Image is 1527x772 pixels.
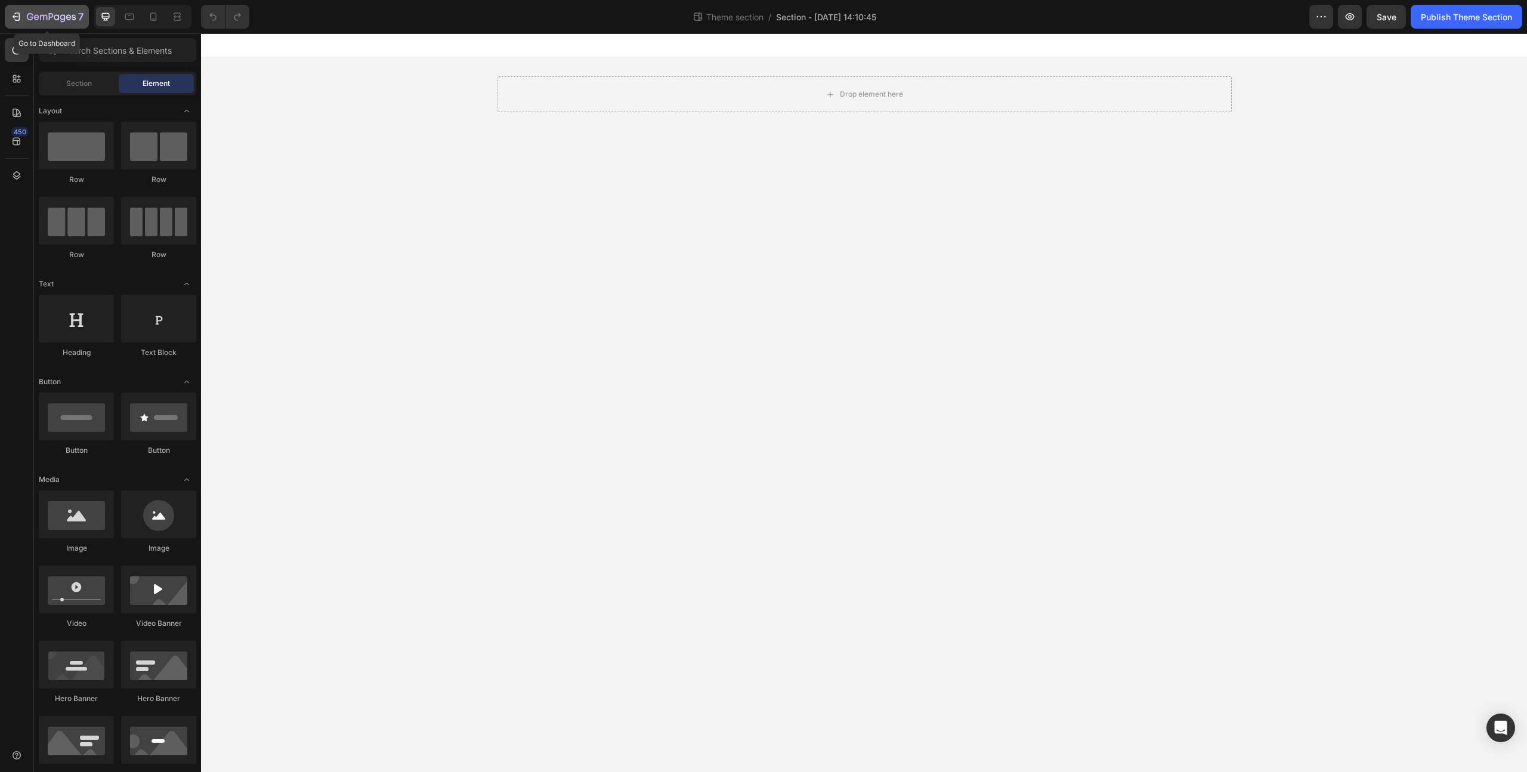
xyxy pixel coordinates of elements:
div: Publish Theme Section [1421,11,1512,23]
div: Hero Banner [39,693,114,704]
button: Save [1367,5,1406,29]
span: Save [1377,12,1396,22]
span: / [768,11,771,23]
div: Row [39,174,114,185]
span: Layout [39,106,62,116]
span: Toggle open [177,101,196,121]
span: Toggle open [177,274,196,294]
div: Image [39,543,114,554]
input: Search Sections & Elements [39,38,196,62]
div: Undo/Redo [201,5,249,29]
div: Button [39,445,114,456]
span: Button [39,376,61,387]
div: Video [39,618,114,629]
div: Row [121,174,196,185]
button: 7 [5,5,89,29]
div: Video Banner [121,618,196,629]
p: 7 [78,10,84,24]
span: Toggle open [177,470,196,489]
div: Drop element here [639,56,702,66]
div: Hero Banner [121,693,196,704]
div: Heading [39,347,114,358]
button: Publish Theme Section [1411,5,1522,29]
div: 450 [11,127,29,137]
div: Button [121,445,196,456]
span: Section [66,78,92,89]
span: Media [39,474,60,485]
span: Section - [DATE] 14:10:45 [776,11,876,23]
div: Row [39,249,114,260]
div: Open Intercom Messenger [1486,714,1515,742]
iframe: Design area [201,33,1527,772]
span: Toggle open [177,372,196,391]
span: Element [143,78,170,89]
div: Row [121,249,196,260]
span: Theme section [704,11,766,23]
span: Text [39,279,54,289]
div: Text Block [121,347,196,358]
div: Image [121,543,196,554]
